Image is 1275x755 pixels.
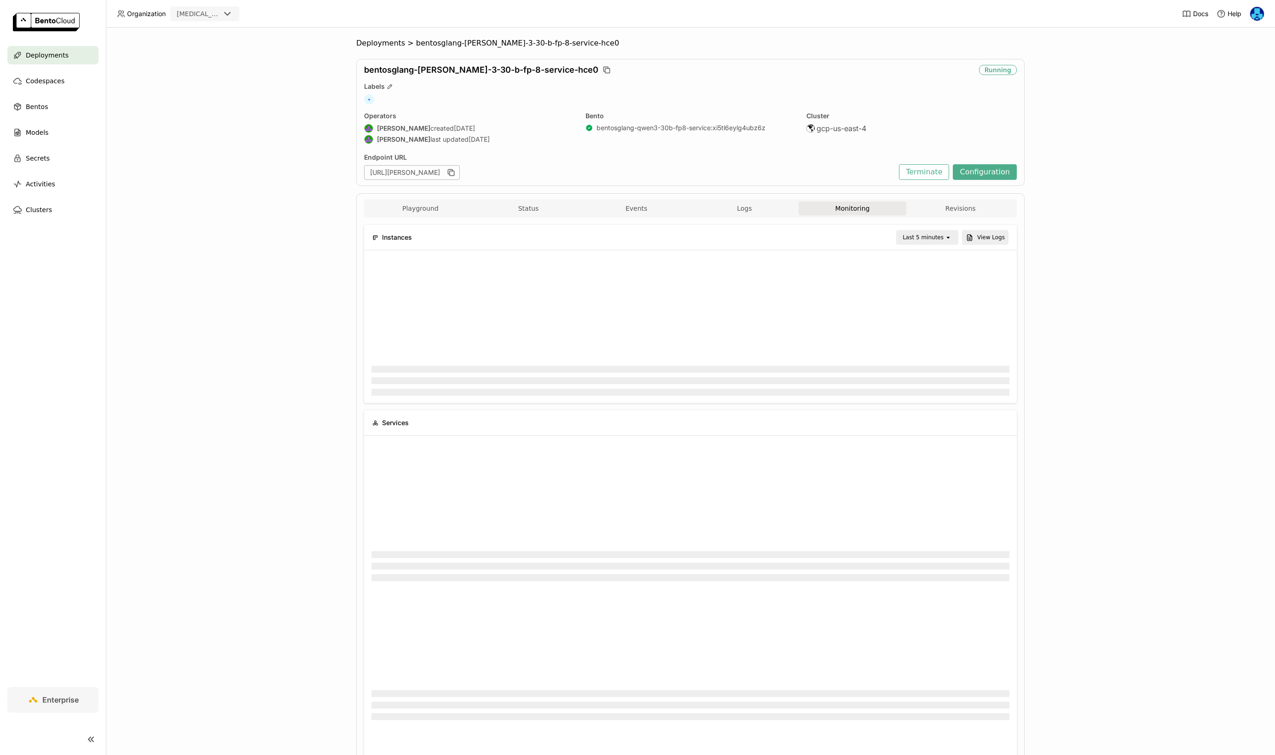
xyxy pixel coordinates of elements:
a: Codespaces [7,72,99,90]
a: Enterprise [7,687,99,713]
div: Operators [364,112,574,120]
button: Playground [366,202,475,215]
div: created [364,124,574,133]
div: [MEDICAL_DATA] [177,9,220,18]
button: View Logs [962,230,1008,245]
span: Bentos [26,101,48,112]
span: gcp-us-east-4 [817,124,866,133]
span: Instances [382,232,412,242]
div: Endpoint URL [364,153,894,161]
div: Bento [585,112,796,120]
span: Deployments [356,39,405,48]
span: [DATE] [469,135,490,144]
span: Secrets [26,153,50,164]
span: Services [382,418,409,428]
strong: [PERSON_NAME] [377,124,430,133]
span: + [364,94,374,104]
svg: open [945,234,952,241]
a: Secrets [7,149,99,167]
a: Activities [7,175,99,193]
button: Status [475,202,583,215]
span: Logs [737,204,752,213]
button: Configuration [953,164,1017,180]
span: Enterprise [42,695,79,704]
a: Models [7,123,99,142]
div: Last 5 minutes [903,233,944,242]
div: last updated [364,135,574,144]
strong: [PERSON_NAME] [377,135,430,144]
img: Yi Guo [1250,7,1264,21]
button: Terminate [899,164,949,180]
img: Shenyang Zhao [365,135,373,144]
img: Shenyang Zhao [365,124,373,133]
div: Help [1217,9,1241,18]
button: Monitoring [799,202,907,215]
button: Revisions [906,202,1014,215]
button: Events [582,202,690,215]
div: Running [979,65,1017,75]
span: Models [26,127,48,138]
div: Cluster [806,112,1017,120]
span: Deployments [26,50,69,61]
nav: Breadcrumbs navigation [356,39,1025,48]
img: logo [13,13,80,31]
span: Docs [1193,10,1208,18]
a: Deployments [7,46,99,64]
span: Codespaces [26,75,64,86]
input: Selected revia. [221,10,222,19]
span: Clusters [26,204,52,215]
span: bentosglang-[PERSON_NAME]-3-30-b-fp-8-service-hce0 [416,39,619,48]
div: [URL][PERSON_NAME] [364,165,460,180]
span: [DATE] [454,124,475,133]
div: Labels [364,82,1017,91]
a: Docs [1182,9,1208,18]
a: Bentos [7,98,99,116]
a: Clusters [7,201,99,219]
span: bentosglang-[PERSON_NAME]-3-30-b-fp-8-service-hce0 [364,65,598,75]
a: bentosglang-qwen3-30b-fp8-service:xi5tl6eylg4ubz6z [597,124,765,132]
span: Help [1228,10,1241,18]
span: Activities [26,179,55,190]
span: > [405,39,416,48]
span: Organization [127,10,166,18]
